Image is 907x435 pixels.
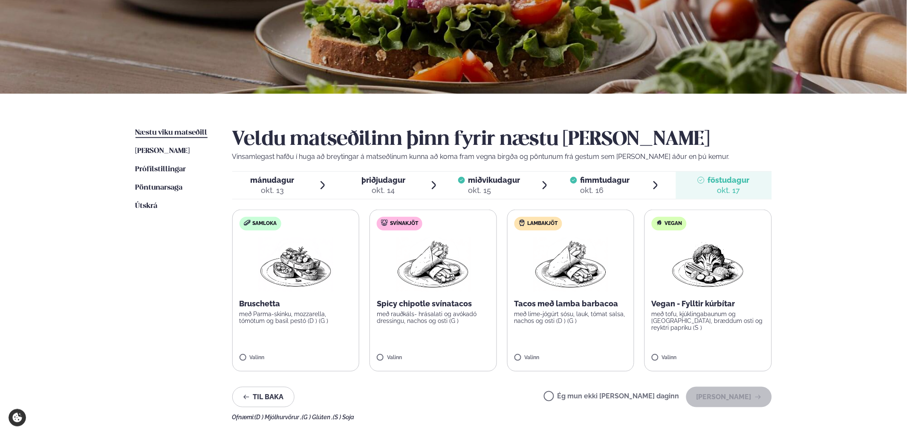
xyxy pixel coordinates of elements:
[390,220,418,227] span: Svínakjöt
[136,129,208,136] span: Næstu viku matseðill
[136,166,186,173] span: Prófílstillingar
[136,164,186,175] a: Prófílstillingar
[670,237,745,292] img: Vegan.png
[652,299,765,309] p: Vegan - Fylltir kúrbítar
[656,219,663,226] img: Vegan.svg
[581,185,630,196] div: okt. 16
[232,414,772,421] div: Ofnæmi:
[136,184,183,191] span: Pöntunarsaga
[9,409,26,426] a: Cookie settings
[533,237,608,292] img: Wraps.png
[136,202,158,210] span: Útskrá
[251,176,295,184] span: mánudagur
[258,237,333,292] img: Bruschetta.png
[333,414,355,421] span: (S ) Soja
[136,147,190,155] span: [PERSON_NAME]
[240,311,352,324] p: með Parma-skinku, mozzarella, tómötum og basil pestó (D ) (G )
[136,146,190,156] a: [PERSON_NAME]
[136,183,183,193] a: Pöntunarsaga
[232,152,772,162] p: Vinsamlegast hafðu í huga að breytingar á matseðlinum kunna að koma fram vegna birgða og pöntunum...
[519,219,526,226] img: Lamb.svg
[302,414,333,421] span: (G ) Glúten ,
[240,299,352,309] p: Bruschetta
[468,176,520,184] span: miðvikudagur
[686,387,772,407] button: [PERSON_NAME]
[253,220,277,227] span: Samloka
[361,185,405,196] div: okt. 14
[136,128,208,138] a: Næstu viku matseðill
[255,414,302,421] span: (D ) Mjólkurvörur ,
[528,220,558,227] span: Lambakjöt
[514,311,627,324] p: með lime-jógúrt sósu, lauk, tómat salsa, nachos og osti (D ) (G )
[381,219,388,226] img: pork.svg
[665,220,682,227] span: Vegan
[244,220,251,226] img: sandwich-new-16px.svg
[514,299,627,309] p: Tacos með lamba barbacoa
[581,176,630,184] span: fimmtudagur
[708,185,750,196] div: okt. 17
[377,311,490,324] p: með rauðkáls- hrásalati og avókadó dressingu, nachos og osti (G )
[652,311,765,331] p: með tofu, kjúklingabaunum og [GEOGRAPHIC_DATA], bræddum osti og reyktri papriku (S )
[136,201,158,211] a: Útskrá
[377,299,490,309] p: Spicy chipotle svínatacos
[232,387,295,407] button: Til baka
[251,185,295,196] div: okt. 13
[232,128,772,152] h2: Veldu matseðilinn þinn fyrir næstu [PERSON_NAME]
[468,185,520,196] div: okt. 15
[396,237,471,292] img: Wraps.png
[708,176,750,184] span: föstudagur
[361,176,405,184] span: þriðjudagur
